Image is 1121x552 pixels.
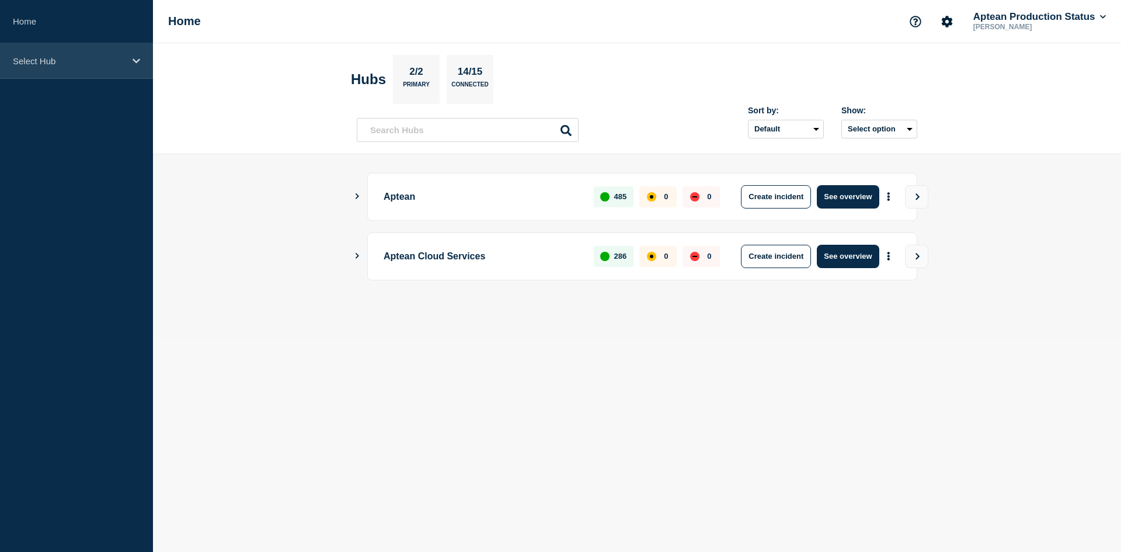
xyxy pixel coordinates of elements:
[405,66,428,81] p: 2/2
[451,81,488,93] p: Connected
[600,192,610,202] div: up
[841,106,917,115] div: Show:
[351,71,386,88] h2: Hubs
[905,185,928,209] button: View
[690,192,699,202] div: down
[403,81,430,93] p: Primary
[614,192,627,201] p: 485
[453,66,487,81] p: 14/15
[748,106,824,115] div: Sort by:
[647,192,656,202] div: affected
[741,245,811,268] button: Create incident
[664,252,668,261] p: 0
[903,9,928,34] button: Support
[168,15,201,28] h1: Home
[748,120,824,138] select: Sort by
[354,252,360,261] button: Show Connected Hubs
[935,9,959,34] button: Account settings
[741,185,811,209] button: Create incident
[354,192,360,201] button: Show Connected Hubs
[707,192,711,201] p: 0
[971,23,1092,31] p: [PERSON_NAME]
[817,245,879,268] button: See overview
[817,185,879,209] button: See overview
[905,245,928,268] button: View
[841,120,917,138] button: Select option
[384,245,580,268] p: Aptean Cloud Services
[881,245,896,267] button: More actions
[971,11,1108,23] button: Aptean Production Status
[600,252,610,261] div: up
[614,252,627,261] p: 286
[647,252,656,261] div: affected
[664,192,668,201] p: 0
[690,252,699,261] div: down
[707,252,711,261] p: 0
[357,118,579,142] input: Search Hubs
[13,56,125,66] p: Select Hub
[384,185,580,209] p: Aptean
[881,186,896,207] button: More actions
